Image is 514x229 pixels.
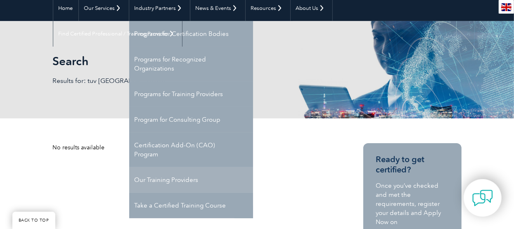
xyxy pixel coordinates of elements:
[129,193,253,218] a: Take a Certified Training Course
[53,76,257,85] p: Results for: tuv [GEOGRAPHIC_DATA]
[376,181,449,227] p: Once you’ve checked and met the requirements, register your details and Apply Now on
[501,3,512,11] img: en
[53,143,339,152] div: No results available
[129,132,253,167] a: Certification Add-On (CAO) Program
[12,212,55,229] a: BACK TO TOP
[129,47,253,81] a: Programs for Recognized Organizations
[472,188,493,208] img: contact-chat.png
[129,167,253,193] a: Our Training Providers
[129,21,253,47] a: Programs for Certification Bodies
[129,107,253,132] a: Program for Consulting Group
[129,81,253,107] a: Programs for Training Providers
[53,54,278,68] h1: Search
[376,154,449,175] h3: Ready to get certified?
[53,21,182,47] a: Find Certified Professional / Training Provider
